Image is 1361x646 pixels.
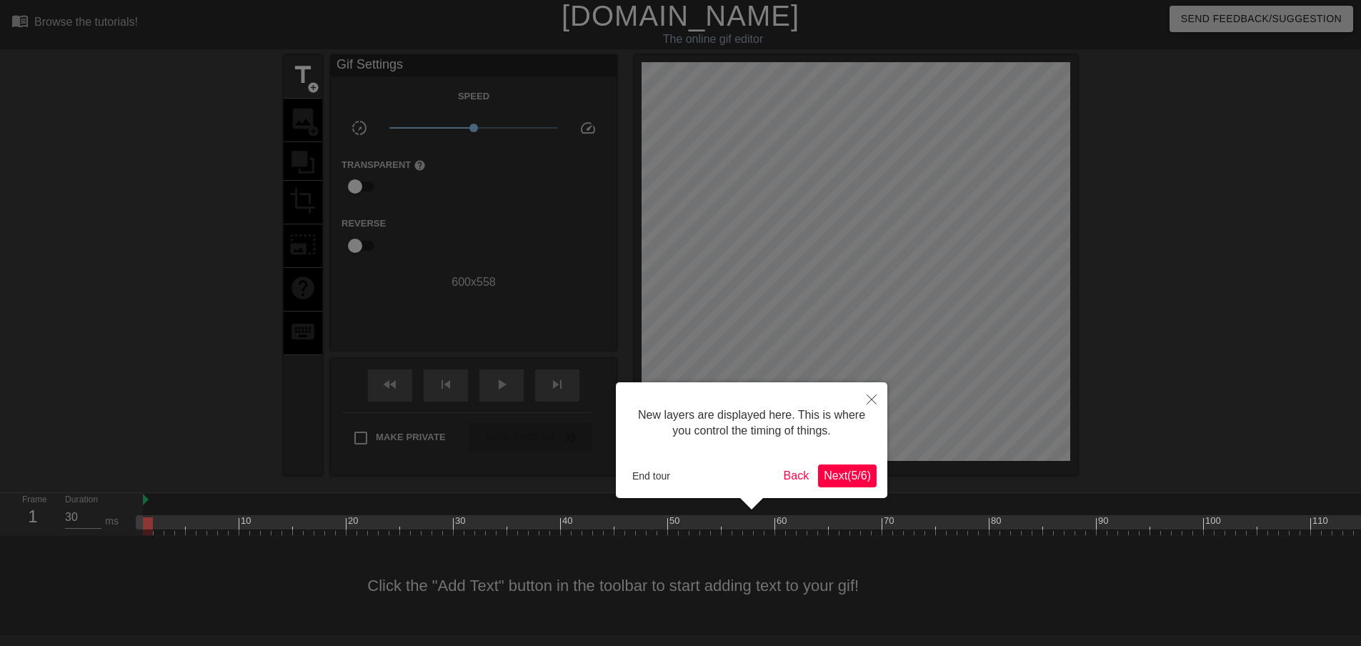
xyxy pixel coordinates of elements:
span: Next ( 5 / 6 ) [824,469,871,482]
button: Next [818,464,877,487]
button: End tour [627,465,676,487]
button: Back [778,464,815,487]
button: Close [856,382,887,415]
div: New layers are displayed here. This is where you control the timing of things. [627,393,877,454]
